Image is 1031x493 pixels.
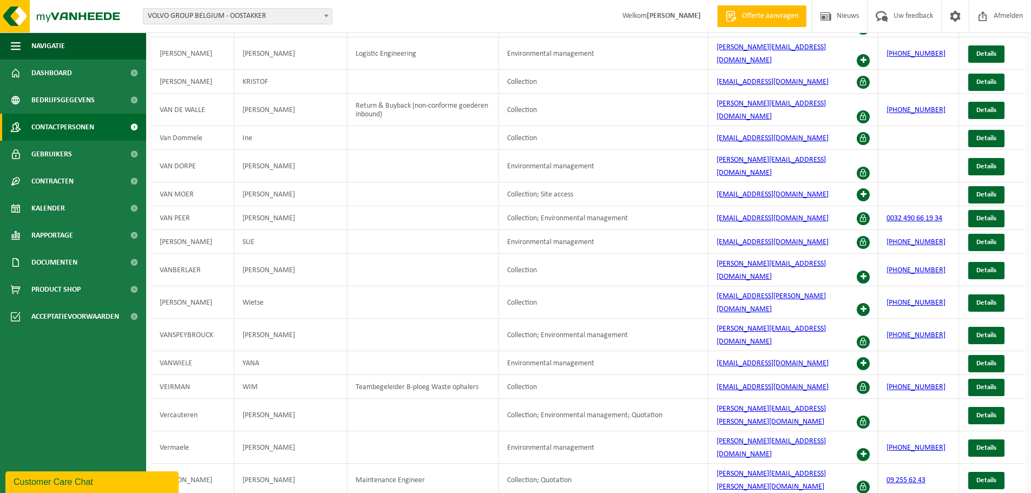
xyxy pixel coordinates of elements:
[886,214,942,222] a: 0032 490 66 19 34
[968,407,1004,424] a: Details
[499,230,709,254] td: Environmental management
[143,8,332,24] span: VOLVO GROUP BELGIUM - OOSTAKKER
[234,375,347,399] td: WIM
[739,11,801,22] span: Offerte aanvragen
[347,37,499,70] td: Logistic Engineering
[976,444,996,451] span: Details
[968,472,1004,489] a: Details
[499,431,709,464] td: Environmental management
[234,399,347,431] td: [PERSON_NAME]
[717,292,826,313] a: [EMAIL_ADDRESS][PERSON_NAME][DOMAIN_NAME]
[717,470,826,491] a: [PERSON_NAME][EMAIL_ADDRESS][PERSON_NAME][DOMAIN_NAME]
[976,78,996,86] span: Details
[976,299,996,306] span: Details
[717,43,826,64] a: [PERSON_NAME][EMAIL_ADDRESS][DOMAIN_NAME]
[976,163,996,170] span: Details
[234,94,347,126] td: [PERSON_NAME]
[347,375,499,399] td: Teambegeleider B-ploeg Waste ophalers
[31,249,77,276] span: Documenten
[717,437,826,458] a: [PERSON_NAME][EMAIL_ADDRESS][DOMAIN_NAME]
[968,210,1004,227] a: Details
[234,254,347,286] td: [PERSON_NAME]
[976,239,996,246] span: Details
[976,384,996,391] span: Details
[499,70,709,94] td: Collection
[499,399,709,431] td: Collection; Environmental management; Quotation
[499,150,709,182] td: Environmental management
[717,260,826,281] a: [PERSON_NAME][EMAIL_ADDRESS][DOMAIN_NAME]
[499,94,709,126] td: Collection
[968,355,1004,372] a: Details
[31,141,72,168] span: Gebruikers
[968,327,1004,344] a: Details
[976,360,996,367] span: Details
[152,94,234,126] td: VAN DE WALLE
[717,214,829,222] a: [EMAIL_ADDRESS][DOMAIN_NAME]
[152,286,234,319] td: [PERSON_NAME]
[234,206,347,230] td: [PERSON_NAME]
[717,238,829,246] a: [EMAIL_ADDRESS][DOMAIN_NAME]
[968,379,1004,396] a: Details
[886,444,945,452] a: [PHONE_NUMBER]
[976,412,996,419] span: Details
[886,106,945,114] a: [PHONE_NUMBER]
[717,100,826,121] a: [PERSON_NAME][EMAIL_ADDRESS][DOMAIN_NAME]
[717,5,806,27] a: Offerte aanvragen
[968,294,1004,312] a: Details
[234,351,347,375] td: YANA
[976,215,996,222] span: Details
[152,431,234,464] td: Vermaele
[152,230,234,254] td: [PERSON_NAME]
[152,70,234,94] td: [PERSON_NAME]
[499,351,709,375] td: Environmental management
[499,126,709,150] td: Collection
[234,319,347,351] td: [PERSON_NAME]
[976,267,996,274] span: Details
[499,375,709,399] td: Collection
[968,234,1004,251] a: Details
[968,130,1004,147] a: Details
[717,190,829,199] a: [EMAIL_ADDRESS][DOMAIN_NAME]
[717,383,829,391] a: [EMAIL_ADDRESS][DOMAIN_NAME]
[976,50,996,57] span: Details
[347,94,499,126] td: Return & Buyback (non-conforme goederen inbound)
[152,37,234,70] td: [PERSON_NAME]
[31,168,74,195] span: Contracten
[968,158,1004,175] a: Details
[152,126,234,150] td: Van Dommele
[152,150,234,182] td: VAN DORPE
[968,102,1004,119] a: Details
[31,114,94,141] span: Contactpersonen
[31,195,65,222] span: Kalender
[31,60,72,87] span: Dashboard
[234,37,347,70] td: [PERSON_NAME]
[717,359,829,367] a: [EMAIL_ADDRESS][DOMAIN_NAME]
[152,319,234,351] td: VANSPEYBROUCK
[968,74,1004,91] a: Details
[968,262,1004,279] a: Details
[976,107,996,114] span: Details
[886,383,945,391] a: [PHONE_NUMBER]
[152,399,234,431] td: Vercauteren
[152,206,234,230] td: VAN PEER
[968,45,1004,63] a: Details
[886,50,945,58] a: [PHONE_NUMBER]
[31,32,65,60] span: Navigatie
[499,254,709,286] td: Collection
[976,191,996,198] span: Details
[968,439,1004,457] a: Details
[152,254,234,286] td: VANBERLAER
[886,266,945,274] a: [PHONE_NUMBER]
[886,476,925,484] a: 09 255 62 43
[717,405,826,426] a: [PERSON_NAME][EMAIL_ADDRESS][PERSON_NAME][DOMAIN_NAME]
[499,286,709,319] td: Collection
[976,135,996,142] span: Details
[143,9,332,24] span: VOLVO GROUP BELGIUM - OOSTAKKER
[886,299,945,307] a: [PHONE_NUMBER]
[976,477,996,484] span: Details
[234,286,347,319] td: Wietse
[717,325,826,346] a: [PERSON_NAME][EMAIL_ADDRESS][DOMAIN_NAME]
[152,351,234,375] td: VANWIELE
[31,276,81,303] span: Product Shop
